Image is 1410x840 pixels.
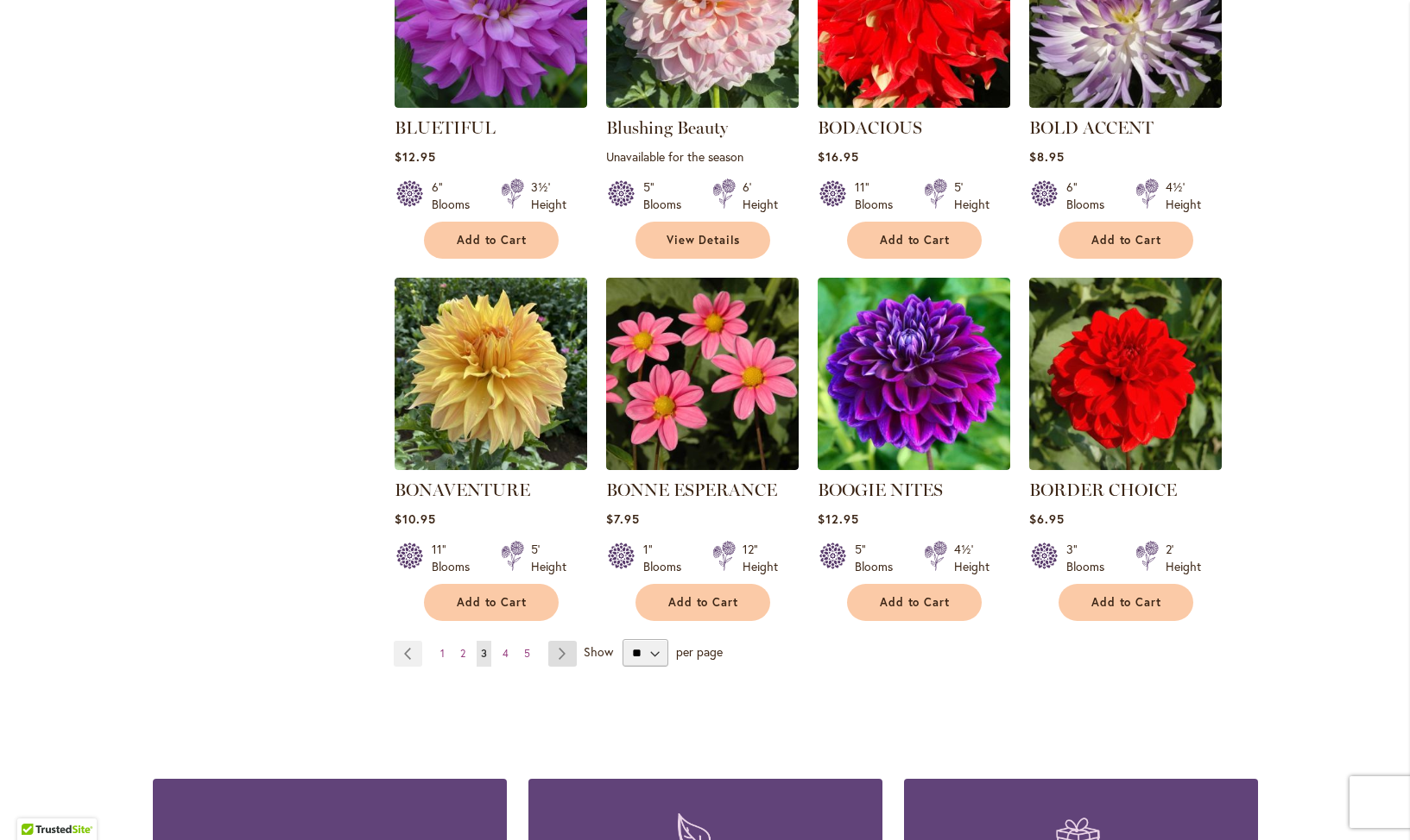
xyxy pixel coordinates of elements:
[743,179,778,213] div: 6' Height
[440,647,445,660] span: 1
[635,584,770,621] button: Add to Cart
[395,457,587,473] a: Bonaventure
[1029,480,1177,500] a: BORDER CHOICE
[818,511,859,527] span: $12.95
[818,480,943,500] a: BOOGIE NITES
[954,541,990,575] div: 4½' Height
[436,641,449,667] a: 1
[584,643,613,660] span: Show
[1029,511,1065,527] span: $6.95
[395,148,436,165] span: $12.95
[503,647,509,660] span: 4
[643,179,692,213] div: 5" Blooms
[818,278,1010,470] img: BOOGIE NITES
[395,511,436,527] span: $10.95
[606,148,799,165] p: Unavailable for the season
[457,595,528,610] span: Add to Cart
[395,117,496,138] a: BLUETIFUL
[432,179,480,213] div: 6" Blooms
[606,117,728,138] a: Blushing Beauty
[531,179,566,213] div: 3½' Height
[481,647,487,660] span: 3
[520,641,534,667] a: 5
[818,117,922,138] a: BODACIOUS
[880,233,951,248] span: Add to Cart
[460,647,465,660] span: 2
[606,511,640,527] span: $7.95
[498,641,513,667] a: 4
[1029,95,1222,111] a: BOLD ACCENT
[635,222,770,259] a: View Details
[424,222,559,259] button: Add to Cart
[847,222,982,259] button: Add to Cart
[395,278,587,470] img: Bonaventure
[13,779,61,827] iframe: Launch Accessibility Center
[1091,595,1162,610] span: Add to Cart
[1166,179,1201,213] div: 4½' Height
[606,278,799,470] img: BONNE ESPERANCE
[676,643,723,660] span: per page
[643,541,692,575] div: 1" Blooms
[1029,117,1154,138] a: BOLD ACCENT
[1091,233,1162,248] span: Add to Cart
[1166,541,1201,575] div: 2' Height
[818,148,859,165] span: $16.95
[1029,457,1222,473] a: BORDER CHOICE
[395,95,587,111] a: Bluetiful
[457,233,528,248] span: Add to Cart
[1066,541,1115,575] div: 3" Blooms
[524,647,530,660] span: 5
[1059,222,1193,259] button: Add to Cart
[424,584,559,621] button: Add to Cart
[855,179,903,213] div: 11" Blooms
[456,641,470,667] a: 2
[847,584,982,621] button: Add to Cart
[606,457,799,473] a: BONNE ESPERANCE
[668,595,739,610] span: Add to Cart
[606,480,777,500] a: BONNE ESPERANCE
[1029,278,1222,470] img: BORDER CHOICE
[818,95,1010,111] a: BODACIOUS
[395,480,530,500] a: BONAVENTURE
[606,95,799,111] a: Blushing Beauty
[880,595,951,610] span: Add to Cart
[743,541,778,575] div: 12" Height
[1059,584,1193,621] button: Add to Cart
[818,457,1010,473] a: BOOGIE NITES
[531,541,566,575] div: 5' Height
[1029,148,1065,165] span: $8.95
[855,541,903,575] div: 5" Blooms
[667,233,741,248] span: View Details
[954,179,990,213] div: 5' Height
[432,541,480,575] div: 11" Blooms
[1066,179,1115,213] div: 6" Blooms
